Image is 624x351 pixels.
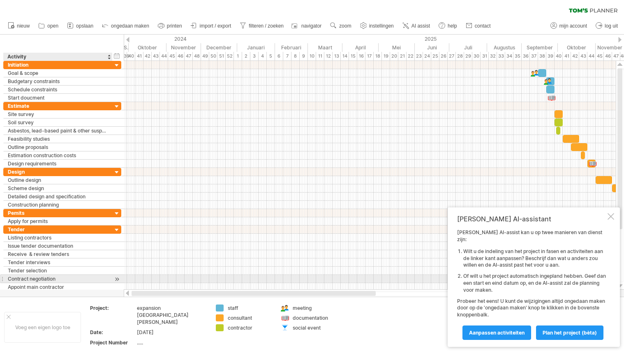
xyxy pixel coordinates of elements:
[293,305,337,311] div: meeting
[594,21,620,31] a: log uit
[522,43,558,52] div: September 2025
[457,215,606,223] div: [PERSON_NAME] AI-assistant
[365,52,374,60] div: 17
[605,23,618,29] span: log uit
[8,102,108,110] div: Estimate
[90,339,135,346] div: Project Number
[457,229,606,339] div: [PERSON_NAME] AI-assist kan u op twee manieren van dienst zijn: Probeer het eens! U kunt de wijzi...
[308,52,316,60] div: 10
[349,52,357,60] div: 15
[8,209,108,217] div: Pemits
[300,52,308,60] div: 9
[456,52,464,60] div: 28
[543,330,597,336] span: Plan het project (bèta)
[8,135,108,143] div: Feasibility studies
[536,325,603,340] a: Plan het project (bèta)
[462,325,531,340] a: Aanpassen activiteiten
[228,305,273,311] div: staff
[8,242,108,250] div: Issue tender documentation
[8,168,108,176] div: Design
[407,52,415,60] div: 22
[189,21,234,31] a: import / export
[8,86,108,93] div: Schedule constraints
[176,52,185,60] div: 46
[127,52,135,60] div: 40
[201,52,209,60] div: 49
[36,21,61,31] a: open
[228,324,273,331] div: contractor
[113,275,121,284] div: scroll naar activiteit
[275,52,283,60] div: 6
[571,52,579,60] div: 42
[439,52,448,60] div: 26
[234,52,242,60] div: 1
[437,21,460,31] a: help
[283,52,291,60] div: 7
[250,52,259,60] div: 3
[538,52,546,60] div: 38
[379,43,415,52] div: Mei 2025
[201,43,237,52] div: December 2024
[290,21,324,31] a: navigator
[291,52,300,60] div: 8
[559,23,587,29] span: mijn account
[8,94,108,102] div: Start doucment
[448,23,457,29] span: help
[463,273,606,293] li: Of wilt u het project automatisch ingepland hebben. Geef dan een start en eind datum op, en de AI...
[308,43,342,52] div: Maart 2025
[200,23,231,29] span: import / export
[390,52,398,60] div: 20
[587,52,596,60] div: 44
[324,52,333,60] div: 12
[546,52,555,60] div: 39
[100,21,152,31] a: ongedaan maken
[8,119,108,126] div: Soil survey
[76,23,93,29] span: opslaan
[579,52,587,60] div: 43
[4,312,81,343] div: Voeg een eigen logo toe
[530,52,538,60] div: 37
[111,23,149,29] span: ongedaan maken
[489,52,497,60] div: 32
[237,43,275,52] div: Januari 2025
[293,314,337,321] div: documentation
[47,23,58,29] span: open
[275,43,308,52] div: Februari 2025
[8,201,108,209] div: Construction planning
[415,43,449,52] div: Juni 2025
[8,160,108,167] div: Design requirements
[513,52,522,60] div: 35
[8,184,108,192] div: Scheme design
[143,52,152,60] div: 42
[596,52,604,60] div: 45
[7,53,108,61] div: Activity
[469,330,525,336] span: Aanpassen activiteiten
[604,52,612,60] div: 46
[342,43,379,52] div: April 2025
[463,248,606,269] li: Wilt u de indeling van het project in fasen en activiteiten aan de linker kant aanpassen? Beschri...
[558,43,596,52] div: Oktober 2025
[167,23,182,29] span: printen
[238,21,286,31] a: filteren / zoeken
[449,43,487,52] div: Juli 2025
[563,52,571,60] div: 41
[8,151,108,159] div: Estimation construction costs
[411,23,430,29] span: AI assist
[65,21,96,31] a: opslaan
[8,61,108,69] div: Initiation
[137,339,206,346] div: .....
[8,275,108,283] div: Contract negotiation
[226,52,234,60] div: 52
[8,143,108,151] div: Outline proposals
[400,21,432,31] a: AI assist
[328,21,354,31] a: zoom
[228,314,273,321] div: consultant
[8,283,108,291] div: Appoint main contractor
[8,267,108,274] div: Tender selection
[415,52,423,60] div: 23
[369,23,394,29] span: instellingen
[160,52,168,60] div: 44
[548,21,589,31] a: mijn account
[333,52,341,60] div: 13
[6,21,32,31] a: nieuw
